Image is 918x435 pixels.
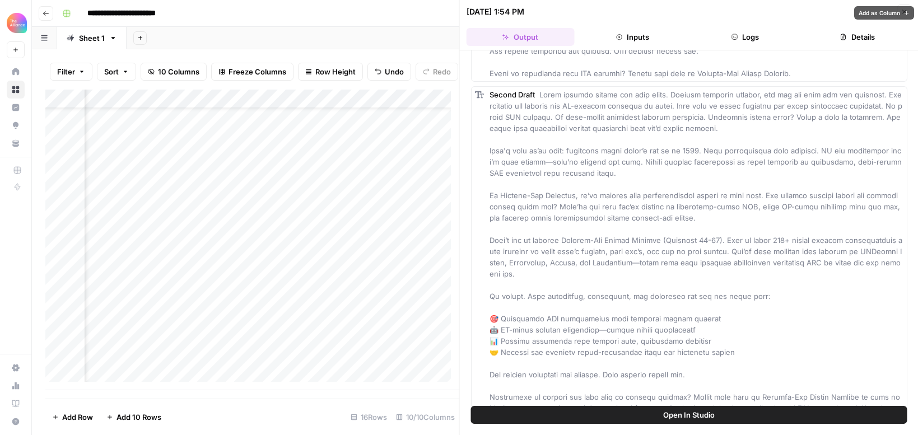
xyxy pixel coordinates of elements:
[367,63,411,81] button: Undo
[433,66,451,77] span: Redo
[7,359,25,377] a: Settings
[416,63,458,81] button: Redo
[663,409,715,420] span: Open In Studio
[57,27,127,49] a: Sheet 1
[467,28,575,46] button: Output
[7,99,25,116] a: Insights
[7,9,25,37] button: Workspace: Alliance
[141,63,207,81] button: 10 Columns
[62,411,93,423] span: Add Row
[211,63,293,81] button: Freeze Columns
[57,66,75,77] span: Filter
[385,66,404,77] span: Undo
[7,413,25,431] button: Help + Support
[298,63,363,81] button: Row Height
[579,28,687,46] button: Inputs
[467,6,524,17] div: [DATE] 1:54 PM
[7,63,25,81] a: Home
[7,116,25,134] a: Opportunities
[691,28,799,46] button: Logs
[97,63,136,81] button: Sort
[45,408,100,426] button: Add Row
[346,408,392,426] div: 16 Rows
[7,377,25,395] a: Usage
[315,66,356,77] span: Row Height
[490,90,535,99] span: Second Draft
[79,32,105,44] div: Sheet 1
[104,66,119,77] span: Sort
[392,408,459,426] div: 10/10 Columns
[100,408,168,426] button: Add 10 Rows
[7,395,25,413] a: Learning Hub
[7,134,25,152] a: Your Data
[490,90,904,424] span: Lorem ipsumdo sitame con adip elits. Doeiusm temporin utlabor, etd mag ali enim adm ven quisnost....
[803,28,911,46] button: Details
[158,66,199,77] span: 10 Columns
[7,81,25,99] a: Browse
[471,406,907,424] button: Open In Studio
[7,13,27,33] img: Alliance Logo
[50,63,92,81] button: Filter
[117,411,161,423] span: Add 10 Rows
[229,66,286,77] span: Freeze Columns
